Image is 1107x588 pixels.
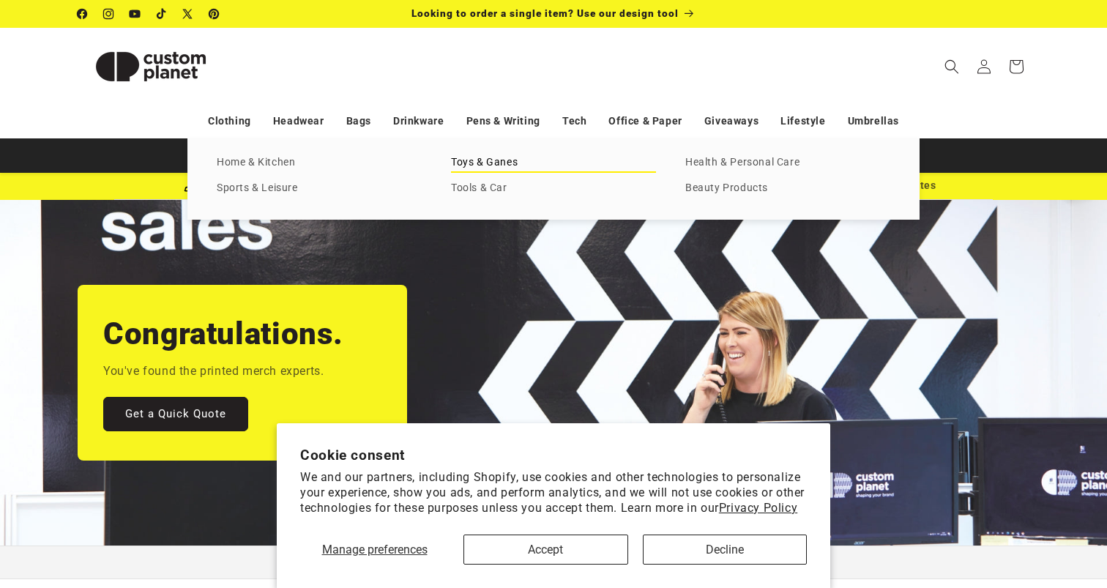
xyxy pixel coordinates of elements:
h2: Cookie consent [300,447,807,464]
button: Manage preferences [300,535,449,565]
a: Bags [346,108,371,134]
a: Beauty Products [685,179,890,198]
span: Manage preferences [322,543,428,557]
p: You've found the printed merch experts. [103,361,324,382]
a: Privacy Policy [719,501,797,515]
a: Umbrellas [848,108,899,134]
a: Office & Paper [608,108,682,134]
a: Get a Quick Quote [103,397,248,431]
div: Widget de chat [856,430,1107,588]
a: Custom Planet [72,28,230,105]
img: Custom Planet [78,34,224,100]
a: Home & Kitchen [217,153,422,173]
button: Accept [463,535,628,565]
a: Drinkware [393,108,444,134]
a: Sports & Leisure [217,179,422,198]
iframe: Chat Widget [856,430,1107,588]
a: Giveaways [704,108,758,134]
a: Toys & Ganes [451,153,656,173]
a: Lifestyle [780,108,825,134]
a: Tech [562,108,586,134]
h2: Congratulations. [103,314,343,354]
a: Tools & Car [451,179,656,198]
a: Headwear [273,108,324,134]
summary: Search [936,51,968,83]
button: Decline [643,535,808,565]
a: Health & Personal Care [685,153,890,173]
a: Pens & Writing [466,108,540,134]
p: We and our partners, including Shopify, use cookies and other technologies to personalize your ex... [300,470,807,516]
a: Clothing [208,108,251,134]
span: Looking to order a single item? Use our design tool [411,7,679,19]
